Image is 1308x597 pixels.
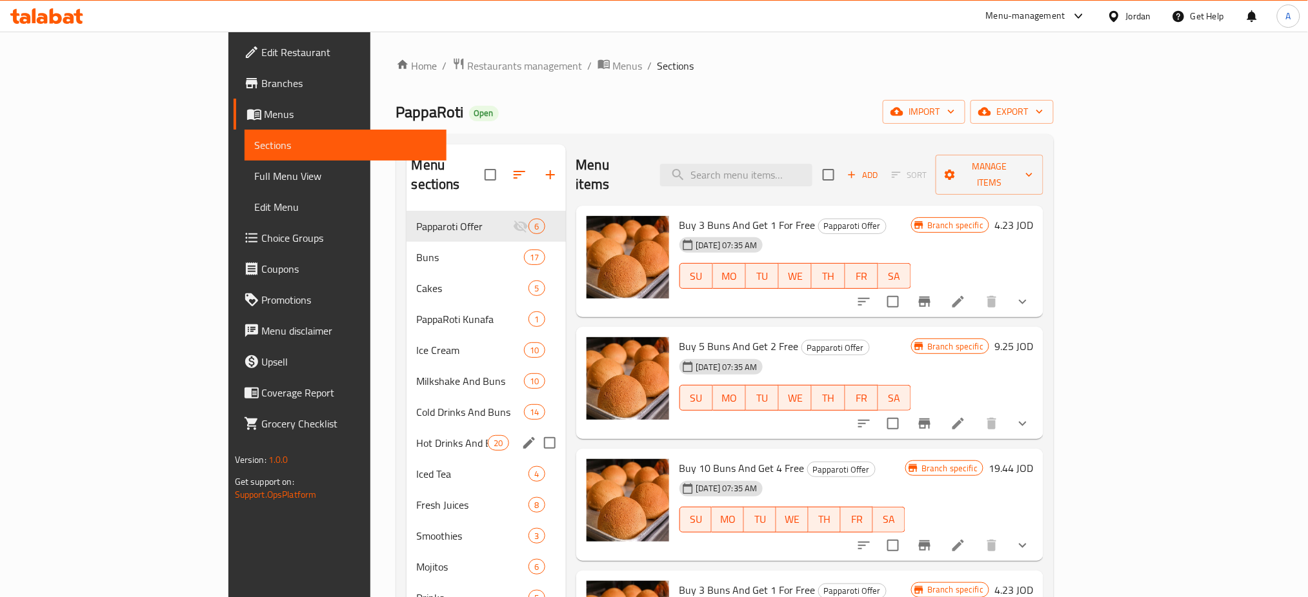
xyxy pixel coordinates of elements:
span: Edit Menu [255,199,437,215]
button: delete [976,530,1007,561]
span: Buy 5 Buns And Get 2 Free [679,337,799,356]
span: export [981,104,1043,120]
h2: Menu items [576,155,645,194]
button: TU [744,507,776,533]
span: Papparoti Offer [819,219,886,233]
a: Upsell [234,346,447,377]
span: WE [784,389,807,407]
a: Promotions [234,284,447,315]
div: Jordan [1126,9,1151,23]
a: Restaurants management [452,57,583,74]
button: SU [679,507,712,533]
button: SA [873,507,905,533]
button: sort-choices [849,408,880,439]
span: SU [685,510,707,529]
span: SA [878,510,900,529]
button: sort-choices [849,286,880,317]
button: import [883,100,965,124]
div: items [488,435,508,451]
span: 10 [525,344,544,357]
div: items [524,342,545,358]
span: Buy 3 Buns And Get 1 For Free [679,215,816,235]
a: Choice Groups [234,222,447,253]
button: Manage items [936,155,1044,195]
button: sort-choices [849,530,880,561]
a: Support.OpsPlatform [235,486,317,503]
div: Smoothies [417,528,529,543]
button: delete [976,408,1007,439]
h6: 19.44 JOD [989,459,1033,477]
span: 4 [529,468,544,480]
button: SA [878,263,911,289]
span: Branch specific [916,462,983,475]
span: Promotions [262,292,437,308]
button: show more [1007,530,1038,561]
span: Manage items [946,159,1034,191]
button: Add section [535,159,566,190]
span: Get support on: [235,473,294,490]
div: Cakes5 [407,273,566,304]
span: Edit Restaurant [262,44,437,60]
span: MO [718,389,741,407]
span: WE [781,510,803,529]
a: Edit menu item [951,294,966,309]
a: Coverage Report [234,377,447,408]
span: Mojitos [417,559,529,574]
button: Branch-specific-item [909,530,940,561]
button: SA [878,385,911,411]
div: items [528,219,545,234]
div: Mojitos6 [407,551,566,582]
span: Ice Cream [417,342,525,358]
button: show more [1007,286,1038,317]
li: / [648,58,652,73]
div: Hot Drinks And Buns [417,435,488,451]
a: Edit menu item [951,538,966,553]
span: A [1286,9,1291,23]
button: WE [779,263,812,289]
div: Buns17 [407,242,566,273]
button: WE [776,507,809,533]
span: TH [817,267,840,286]
button: TU [746,263,779,289]
div: Papparoti Offer [807,462,876,477]
button: FR [845,263,878,289]
span: FR [846,510,868,529]
div: items [528,466,545,482]
span: Open [469,108,499,119]
button: MO [712,507,744,533]
span: Cakes [417,280,529,296]
span: Add item [842,165,883,185]
span: Buy 10 Buns And Get 4 Free [679,458,805,478]
span: Buns [417,250,525,265]
span: 1 [529,313,544,326]
a: Branches [234,68,447,99]
span: SU [685,267,708,286]
div: Fresh Juices8 [407,489,566,520]
span: Branch specific [922,340,989,353]
li: / [588,58,592,73]
div: Smoothies3 [407,520,566,551]
span: TU [749,510,771,529]
span: Papparoti Offer [417,219,514,234]
a: Grocery Checklist [234,408,447,439]
span: Select all sections [477,161,504,188]
span: Cold Drinks And Buns [417,404,525,420]
div: items [528,497,545,513]
div: items [524,373,545,389]
span: [DATE] 07:35 AM [691,239,763,251]
span: Fresh Juices [417,497,529,513]
span: Menus [265,106,437,122]
div: Cold Drinks And Buns14 [407,396,566,427]
a: Full Menu View [245,161,447,191]
button: Add [842,165,883,185]
a: Menus [598,57,643,74]
button: show more [1007,408,1038,439]
button: SU [679,385,713,411]
a: Edit Menu [245,191,447,222]
div: Iced Tea [417,466,529,482]
span: FR [850,267,873,286]
span: Add [845,168,880,182]
nav: breadcrumb [396,57,1054,74]
span: MO [718,267,741,286]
